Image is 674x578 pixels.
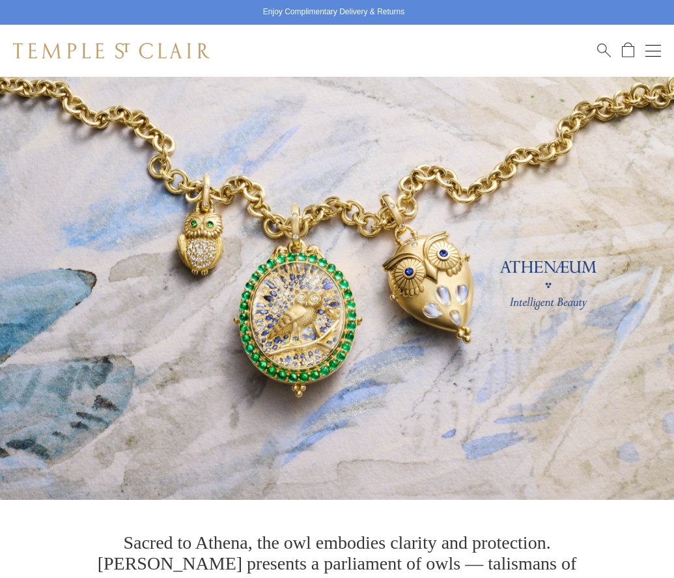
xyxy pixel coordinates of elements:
button: Open navigation [645,43,661,59]
a: Search [597,42,611,59]
img: Temple St. Clair [13,43,210,59]
p: Enjoy Complimentary Delivery & Returns [263,6,404,19]
a: Open Shopping Bag [622,42,634,59]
